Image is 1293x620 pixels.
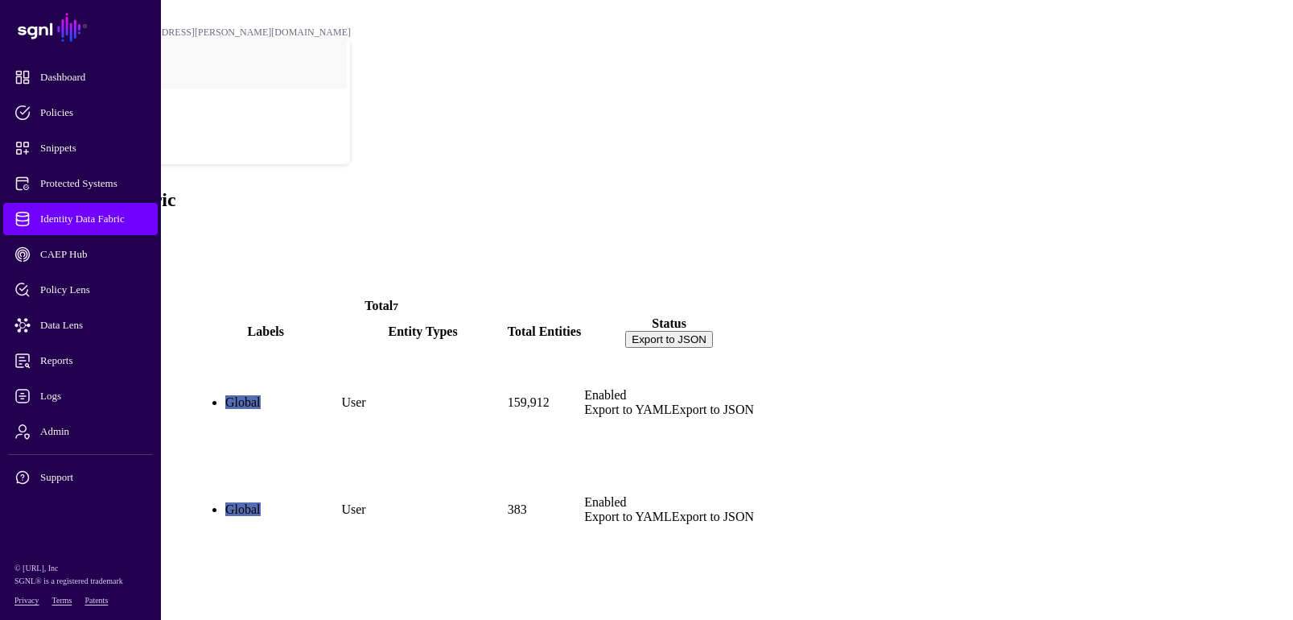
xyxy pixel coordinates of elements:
[14,388,172,404] span: Logs
[340,350,504,456] td: User
[584,510,672,523] a: Export to YAML
[3,61,158,93] a: Dashboard
[3,415,158,448] a: Admin
[225,395,261,409] span: Global
[672,510,754,523] a: Export to JSON
[393,300,398,312] small: 7
[364,299,393,312] strong: Total
[14,596,39,605] a: Privacy
[584,403,672,416] a: Export to YAML
[3,345,158,377] a: Reports
[10,10,151,45] a: SGNL
[3,203,158,235] a: Identity Data Fabric
[14,562,146,575] p: © [URL], Inc
[584,495,626,509] span: Enabled
[584,388,626,402] span: Enabled
[14,105,172,121] span: Policies
[508,324,581,339] div: Total Entities
[3,274,158,306] a: Policy Lens
[3,167,158,200] a: Protected Systems
[32,27,351,39] div: [PERSON_NAME][EMAIL_ADDRESS][PERSON_NAME][DOMAIN_NAME]
[14,140,172,156] span: Snippets
[14,575,146,588] p: SGNL® is a registered trademark
[672,403,754,416] a: Export to JSON
[584,316,754,331] div: Status
[6,189,1287,211] h2: Identity Data Fabric
[33,140,350,152] div: Log out
[14,282,172,298] span: Policy Lens
[14,246,172,262] span: CAEP Hub
[14,211,172,227] span: Identity Data Fabric
[389,324,458,338] span: Entity Types
[14,469,172,486] span: Support
[84,596,108,605] a: Patents
[225,502,261,516] span: Global
[507,457,582,562] td: 383
[14,317,172,333] span: Data Lens
[3,132,158,164] a: Snippets
[14,424,172,440] span: Admin
[3,238,158,271] a: CAEP Hub
[14,353,172,369] span: Reports
[507,350,582,456] td: 159,912
[33,84,350,135] a: POC
[52,596,72,605] a: Terms
[14,69,172,85] span: Dashboard
[340,457,504,562] td: User
[625,331,713,348] button: Export to JSON
[193,324,338,339] div: Labels
[3,97,158,129] a: Policies
[14,176,172,192] span: Protected Systems
[3,309,158,341] a: Data Lens
[3,380,158,412] a: Logs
